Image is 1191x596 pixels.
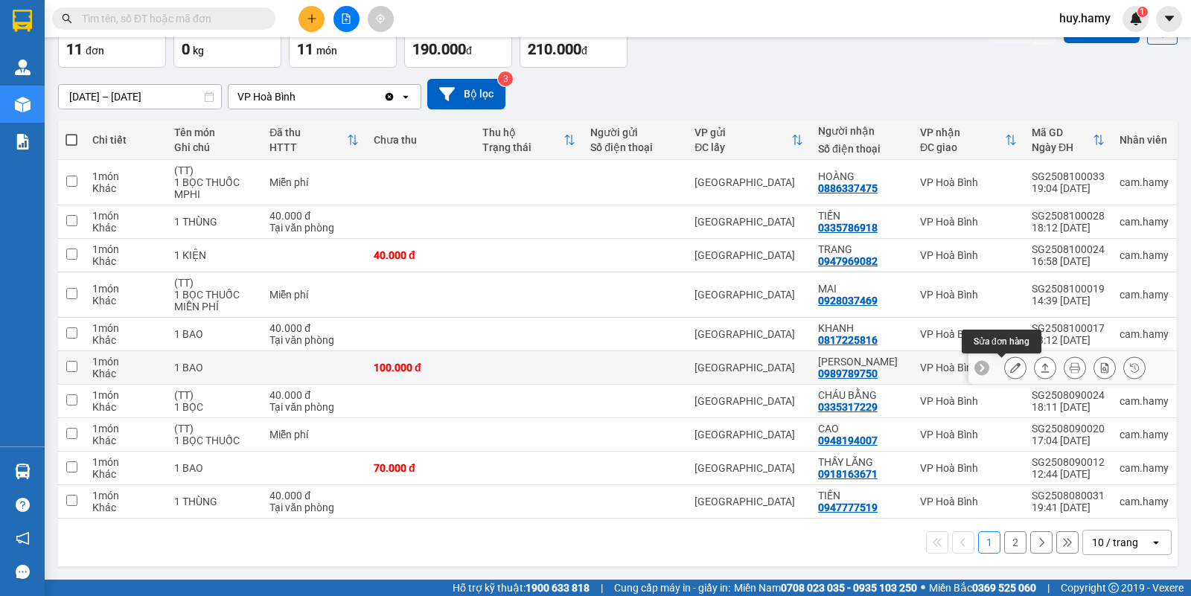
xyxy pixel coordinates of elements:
[59,85,221,109] input: Select a date range.
[913,121,1024,160] th: Toggle SortBy
[298,6,325,32] button: plus
[269,141,347,153] div: HTTT
[237,89,296,104] div: VP Hoà Bình
[92,468,159,480] div: Khác
[86,45,104,57] span: đơn
[818,143,905,155] div: Số điện thoại
[818,356,905,368] div: TÚ NGỌC
[1032,182,1105,194] div: 19:04 [DATE]
[920,328,1017,340] div: VP Hoà Bình
[374,134,467,146] div: Chưa thu
[818,401,878,413] div: 0335317229
[695,496,803,507] div: [GEOGRAPHIC_DATA]
[695,216,803,228] div: [GEOGRAPHIC_DATA]
[920,289,1017,301] div: VP Hoà Bình
[289,14,397,68] button: Số lượng11món
[1120,134,1169,146] div: Nhân viên
[978,531,1000,554] button: 1
[341,13,351,24] span: file-add
[695,176,803,188] div: [GEOGRAPHIC_DATA]
[1032,283,1105,295] div: SG2508100019
[193,45,204,57] span: kg
[920,176,1017,188] div: VP Hoà Bình
[1163,12,1176,25] span: caret-down
[1032,322,1105,334] div: SG2508100017
[1032,141,1093,153] div: Ngày ĐH
[695,126,791,138] div: VP gửi
[269,389,359,401] div: 40.000 đ
[174,435,255,446] div: 1 BỌC THUỐC
[66,40,83,58] span: 11
[590,126,680,138] div: Người gửi
[269,490,359,502] div: 40.000 đ
[92,368,159,379] div: Khác
[818,389,905,401] div: CHÁU BẰNG
[1004,531,1026,554] button: 2
[1032,423,1105,435] div: SG2508090020
[269,210,359,222] div: 40.000 đ
[368,6,394,32] button: aim
[920,216,1017,228] div: VP Hoà Bình
[962,330,1041,353] div: Sửa đơn hàng
[1120,216,1169,228] div: cam.hamy
[818,468,878,480] div: 0918163671
[62,13,72,24] span: search
[1034,356,1056,379] div: Giao hàng
[1047,9,1123,28] span: huy.hamy
[1032,222,1105,234] div: 18:12 [DATE]
[920,141,1005,153] div: ĐC giao
[818,170,905,182] div: HOÀNG
[404,14,512,68] button: Đã thu190.000đ
[920,462,1017,474] div: VP Hoà Bình
[427,79,505,109] button: Bộ lọc
[1120,176,1169,188] div: cam.hamy
[92,356,159,368] div: 1 món
[182,40,190,58] span: 0
[1032,401,1105,413] div: 18:11 [DATE]
[269,289,359,301] div: Miễn phí
[375,13,386,24] span: aim
[174,362,255,374] div: 1 BAO
[695,462,803,474] div: [GEOGRAPHIC_DATA]
[818,222,878,234] div: 0335786918
[482,126,564,138] div: Thu hộ
[1140,7,1145,17] span: 1
[174,462,255,474] div: 1 BAO
[498,71,513,86] sup: 3
[1024,121,1112,160] th: Toggle SortBy
[92,255,159,267] div: Khác
[269,334,359,346] div: Tại văn phòng
[92,502,159,513] div: Khác
[920,249,1017,261] div: VP Hoà Bình
[92,322,159,334] div: 1 món
[15,134,31,150] img: solution-icon
[818,243,905,255] div: TRANG
[1032,456,1105,468] div: SG2508090012
[1108,583,1119,593] span: copyright
[695,141,791,153] div: ĐC lấy
[269,176,359,188] div: Miễn phí
[920,429,1017,440] div: VP Hoà Bình
[687,121,811,160] th: Toggle SortBy
[453,580,590,596] span: Hỗ trợ kỹ thuật:
[15,464,31,479] img: warehouse-icon
[173,14,281,68] button: Khối lượng0kg
[269,429,359,440] div: Miễn phí
[374,249,467,261] div: 40.000 đ
[92,222,159,234] div: Khác
[174,176,255,200] div: 1 BỌC THUỐC MPHI
[1032,210,1105,222] div: SG2508100028
[58,14,166,68] button: Đơn hàng11đơn
[695,328,803,340] div: [GEOGRAPHIC_DATA]
[333,6,360,32] button: file-add
[695,429,803,440] div: [GEOGRAPHIC_DATA]
[1150,536,1162,548] svg: open
[400,91,412,103] svg: open
[92,243,159,255] div: 1 món
[412,40,466,58] span: 190.000
[781,582,917,594] strong: 0708 023 035 - 0935 103 250
[614,580,730,596] span: Cung cấp máy in - giấy in:
[920,496,1017,507] div: VP Hoà Bình
[818,125,905,137] div: Người nhận
[818,283,905,295] div: MAI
